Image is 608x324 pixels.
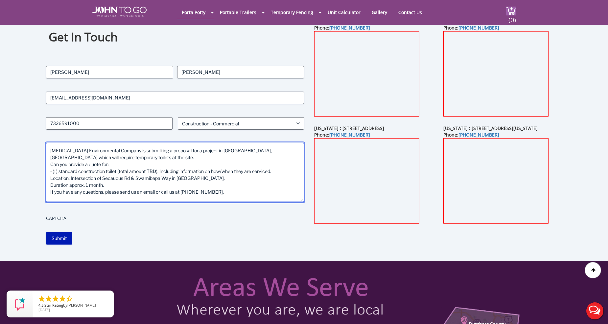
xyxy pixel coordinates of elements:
[45,295,53,303] li: 
[367,6,392,19] a: Gallery
[13,297,27,311] img: Review Rating
[58,295,66,303] li: 
[458,132,499,138] a: [PHONE_NUMBER]
[314,125,384,131] b: [US_STATE] : [STREET_ADDRESS]
[46,117,172,130] input: Phone
[329,132,370,138] a: [PHONE_NUMBER]
[44,303,63,308] span: Star Rating
[506,7,516,15] img: cart a
[443,125,538,131] b: [US_STATE] : [STREET_ADDRESS][US_STATE]
[508,10,516,24] span: (0)
[38,295,46,303] li: 
[46,66,173,78] input: First Name
[46,92,304,104] input: Email
[38,303,43,308] span: 4.5
[65,295,73,303] li: 
[46,232,72,245] input: Submit
[38,303,108,308] span: by
[329,25,370,31] a: [PHONE_NUMBER]
[177,66,304,78] input: Last Name
[393,6,427,19] a: Contact Us
[67,303,96,308] span: [PERSON_NAME]
[323,6,365,19] a: Unit Calculator
[215,6,261,19] a: Portable Trailers
[92,7,147,17] img: JOHN to go
[443,132,499,138] b: Phone:
[46,215,304,222] label: CAPTCHA
[582,298,608,324] button: Live Chat
[52,295,59,303] li: 
[314,25,370,31] b: Phone:
[38,307,50,312] span: [DATE]
[49,29,301,45] h1: Get In Touch
[443,25,499,31] b: Phone:
[177,6,210,19] a: Porta Potty
[458,25,499,31] a: [PHONE_NUMBER]
[266,6,318,19] a: Temporary Fencing
[314,132,370,138] b: Phone:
